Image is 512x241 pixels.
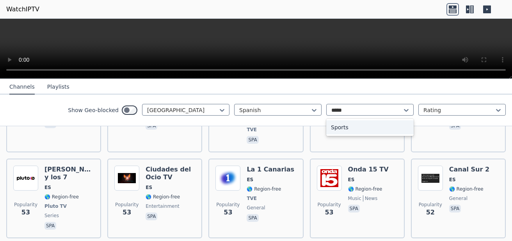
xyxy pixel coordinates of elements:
[449,205,461,212] p: spa
[326,120,414,134] div: Sports
[449,166,489,173] h6: Canal Sur 2
[146,166,195,181] h6: Ciudades del Ocio TV
[14,202,37,208] span: Popularity
[13,166,38,191] img: Ana y los 7
[216,202,240,208] span: Popularity
[44,222,56,230] p: spa
[426,208,435,217] span: 52
[247,166,294,173] h6: La 1 Canarias
[44,166,94,181] h6: [PERSON_NAME] y los 7
[47,80,69,95] button: Playlists
[146,184,152,191] span: ES
[6,5,39,14] a: WatchIPTV
[247,195,257,202] span: TVE
[318,202,341,208] span: Popularity
[348,205,360,212] p: spa
[224,208,232,217] span: 53
[123,208,131,217] span: 53
[146,203,180,209] span: entertainment
[247,127,257,133] span: TVE
[44,212,59,219] span: series
[317,166,342,191] img: Onda 15 TV
[44,184,51,191] span: ES
[247,205,265,211] span: general
[146,212,157,220] p: spa
[449,177,456,183] span: ES
[21,208,30,217] span: 53
[9,80,35,95] button: Channels
[418,166,443,191] img: Canal Sur 2
[363,195,377,202] span: news
[449,195,468,202] span: general
[348,166,389,173] h6: Onda 15 TV
[419,202,442,208] span: Popularity
[348,177,355,183] span: ES
[114,166,139,191] img: Ciudades del Ocio TV
[68,106,119,114] label: Show Geo-blocked
[247,136,258,144] p: spa
[146,194,180,200] span: 🌎 Region-free
[44,194,79,200] span: 🌎 Region-free
[348,195,361,202] span: music
[247,186,281,192] span: 🌎 Region-free
[44,203,67,209] span: Pluto TV
[449,186,484,192] span: 🌎 Region-free
[115,202,139,208] span: Popularity
[325,208,333,217] span: 53
[215,166,240,191] img: La 1 Canarias
[247,177,253,183] span: ES
[348,186,382,192] span: 🌎 Region-free
[247,214,258,222] p: spa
